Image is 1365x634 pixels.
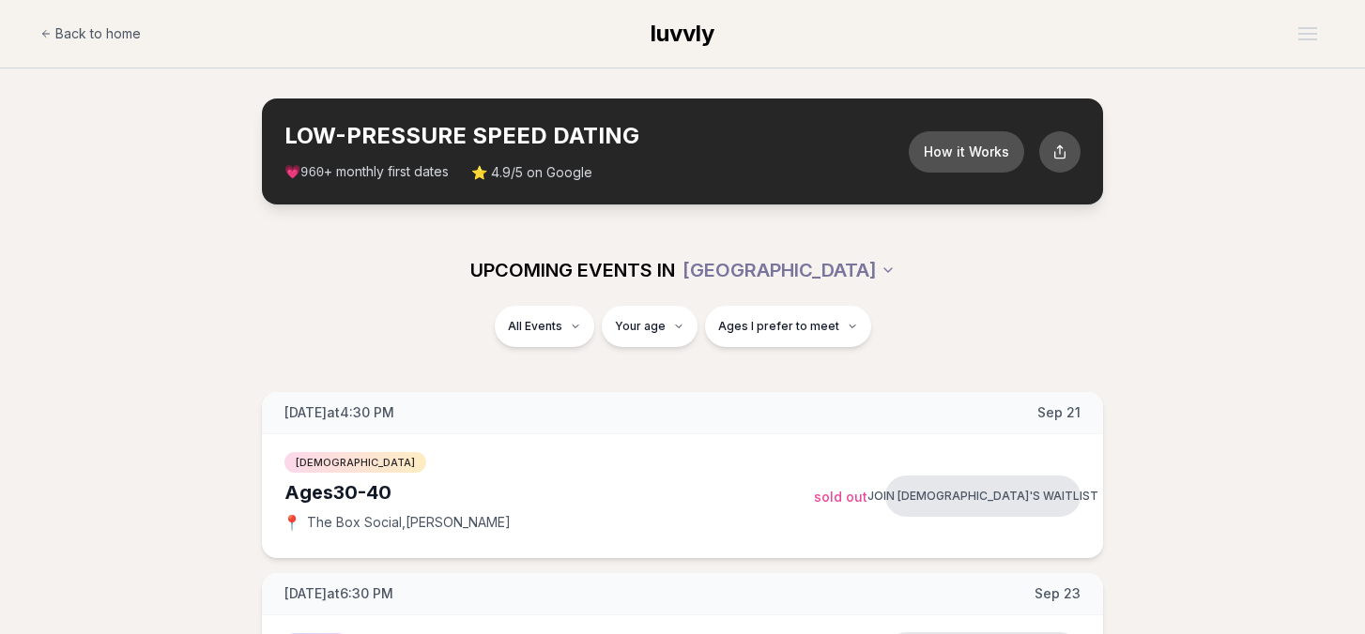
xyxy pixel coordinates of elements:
[470,257,675,283] span: UPCOMING EVENTS IN
[602,306,698,347] button: Your age
[284,515,299,530] span: 📍
[705,306,871,347] button: Ages I prefer to meet
[718,319,839,334] span: Ages I prefer to meet
[284,479,814,506] div: Ages 30-40
[909,131,1024,173] button: How it Works
[300,165,324,180] span: 960
[651,19,714,49] a: luvvly
[55,24,141,43] span: Back to home
[1291,20,1325,48] button: Open menu
[651,20,714,47] span: luvvly
[495,306,594,347] button: All Events
[1035,584,1081,603] span: Sep 23
[471,163,592,182] span: ⭐ 4.9/5 on Google
[814,489,867,505] span: Sold Out
[40,15,141,53] a: Back to home
[682,249,896,291] button: [GEOGRAPHIC_DATA]
[615,319,666,334] span: Your age
[284,403,394,422] span: [DATE] at 4:30 PM
[1037,403,1081,422] span: Sep 21
[284,121,909,151] h2: LOW-PRESSURE SPEED DATING
[284,452,426,473] span: [DEMOGRAPHIC_DATA]
[307,513,511,532] span: The Box Social , [PERSON_NAME]
[284,584,393,603] span: [DATE] at 6:30 PM
[508,319,562,334] span: All Events
[885,475,1081,517] button: Join [DEMOGRAPHIC_DATA]'s waitlist
[284,162,449,182] span: 💗 + monthly first dates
